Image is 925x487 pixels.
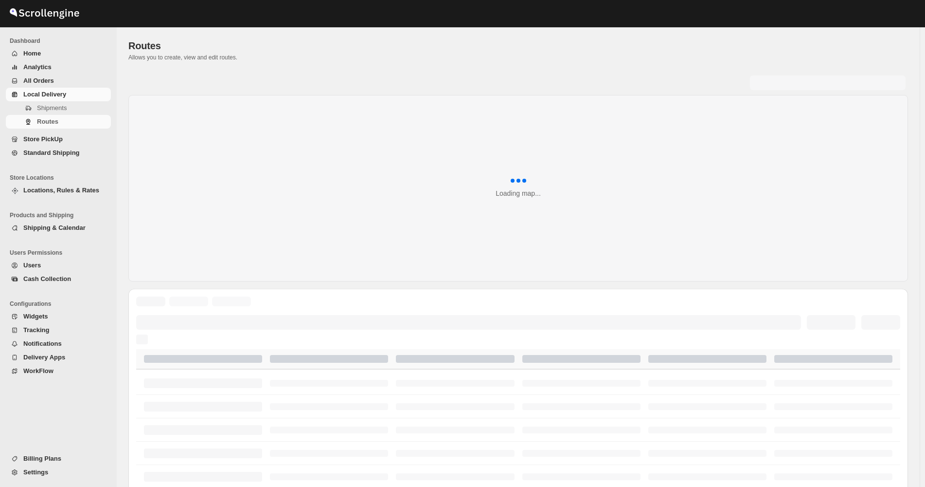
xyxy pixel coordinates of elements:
button: Cash Collection [6,272,111,286]
span: Local Delivery [23,91,66,98]
button: Widgets [6,310,111,323]
span: Delivery Apps [23,354,65,361]
button: Home [6,47,111,60]
button: Routes [6,115,111,129]
span: Cash Collection [23,275,71,282]
span: Store Locations [10,174,112,182]
span: Configurations [10,300,112,308]
button: Tracking [6,323,111,337]
button: Shipping & Calendar [6,221,111,235]
div: Loading map... [496,188,541,198]
span: Billing Plans [23,455,61,462]
button: Billing Plans [6,452,111,466]
span: Users [23,262,41,269]
button: Analytics [6,60,111,74]
span: Routes [37,118,58,125]
button: Notifications [6,337,111,351]
button: All Orders [6,74,111,88]
button: WorkFlow [6,364,111,378]
span: All Orders [23,77,54,84]
span: Store PickUp [23,135,63,143]
span: Notifications [23,340,62,347]
button: Delivery Apps [6,351,111,364]
span: Settings [23,468,48,476]
span: Dashboard [10,37,112,45]
span: WorkFlow [23,367,53,375]
span: Widgets [23,313,48,320]
span: Routes [128,40,161,51]
button: Settings [6,466,111,479]
p: Allows you to create, view and edit routes. [128,54,908,61]
button: Locations, Rules & Rates [6,184,111,197]
span: Shipping & Calendar [23,224,86,231]
span: Tracking [23,326,49,334]
span: Standard Shipping [23,149,80,156]
button: Users [6,259,111,272]
span: Users Permissions [10,249,112,257]
span: Products and Shipping [10,211,112,219]
span: Analytics [23,63,52,71]
span: Home [23,50,41,57]
span: Shipments [37,104,67,112]
button: Shipments [6,101,111,115]
span: Locations, Rules & Rates [23,187,99,194]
